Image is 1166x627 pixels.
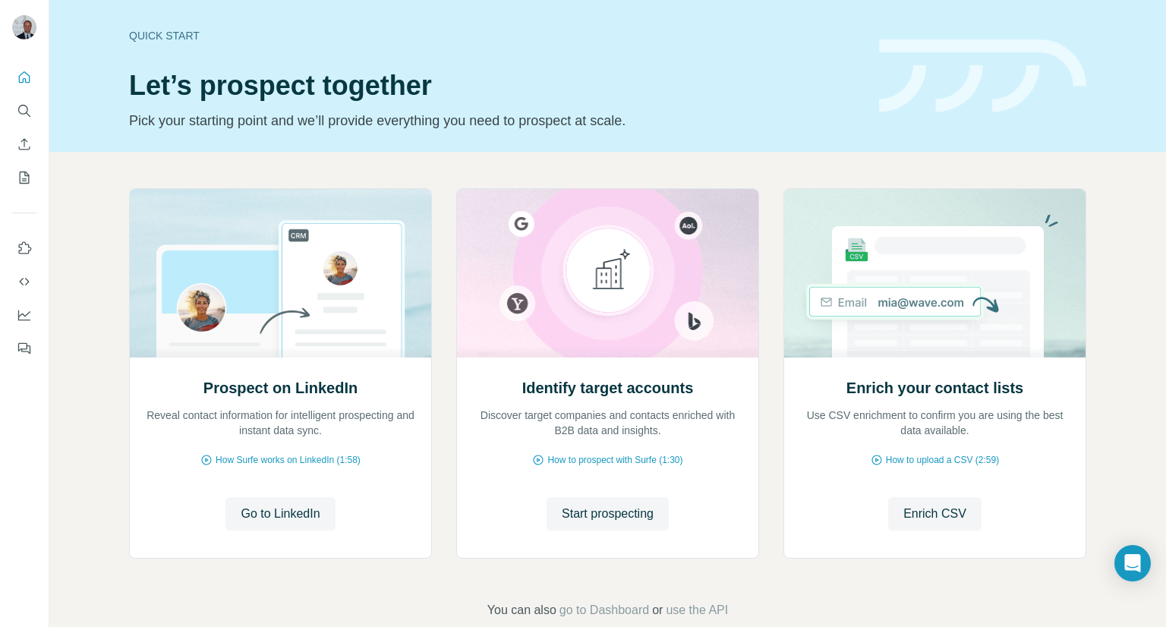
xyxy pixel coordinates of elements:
[129,28,861,43] div: Quick start
[12,164,36,191] button: My lists
[799,408,1070,438] p: Use CSV enrichment to confirm you are using the best data available.
[12,335,36,362] button: Feedback
[129,189,432,358] img: Prospect on LinkedIn
[522,377,694,399] h2: Identify target accounts
[12,64,36,91] button: Quick start
[203,377,358,399] h2: Prospect on LinkedIn
[487,601,556,619] span: You can also
[12,235,36,262] button: Use Surfe on LinkedIn
[903,505,966,523] span: Enrich CSV
[225,497,335,531] button: Go to LinkedIn
[846,377,1023,399] h2: Enrich your contact lists
[129,71,861,101] h1: Let’s prospect together
[241,505,320,523] span: Go to LinkedIn
[12,97,36,124] button: Search
[547,453,682,467] span: How to prospect with Surfe (1:30)
[879,39,1086,113] img: banner
[12,15,36,39] img: Avatar
[666,601,728,619] button: use the API
[559,601,649,619] button: go to Dashboard
[216,453,361,467] span: How Surfe works on LinkedIn (1:58)
[652,601,663,619] span: or
[12,301,36,329] button: Dashboard
[783,189,1086,358] img: Enrich your contact lists
[547,497,669,531] button: Start prospecting
[1114,545,1151,581] div: Open Intercom Messenger
[145,408,416,438] p: Reveal contact information for intelligent prospecting and instant data sync.
[562,505,654,523] span: Start prospecting
[12,268,36,295] button: Use Surfe API
[456,189,759,358] img: Identify target accounts
[886,453,999,467] span: How to upload a CSV (2:59)
[888,497,982,531] button: Enrich CSV
[472,408,743,438] p: Discover target companies and contacts enriched with B2B data and insights.
[12,131,36,158] button: Enrich CSV
[129,110,861,131] p: Pick your starting point and we’ll provide everything you need to prospect at scale.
